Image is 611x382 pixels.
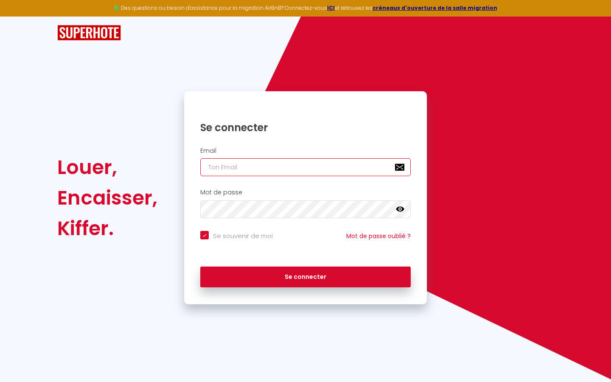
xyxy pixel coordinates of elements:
[200,189,411,196] h2: Mot de passe
[7,3,32,29] button: Ouvrir le widget de chat LiveChat
[200,147,411,154] h2: Email
[57,25,121,41] img: SuperHote logo
[200,267,411,288] button: Se connecter
[57,213,157,244] div: Kiffer.
[200,121,411,134] h1: Se connecter
[200,158,411,176] input: Ton Email
[327,4,335,11] a: ICI
[373,4,497,11] a: créneaux d'ouverture de la salle migration
[57,183,157,213] div: Encaisser,
[346,232,411,240] a: Mot de passe oublié ?
[57,152,157,183] div: Louer,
